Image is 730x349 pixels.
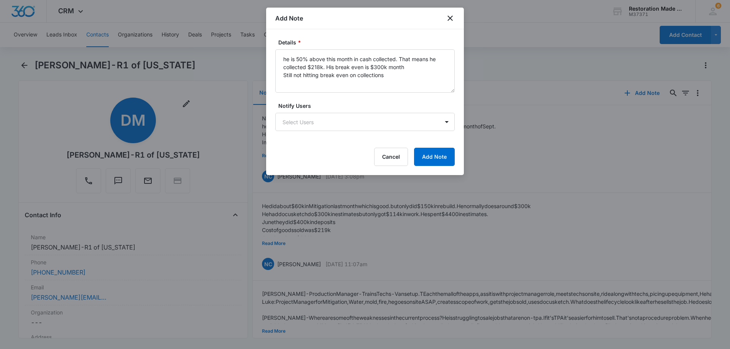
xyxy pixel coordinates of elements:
button: Cancel [374,148,408,166]
label: Details [278,38,458,46]
textarea: he is 50% above this month in cash collected. That means he collected $218k. His break even is $3... [275,49,455,93]
button: close [446,14,455,23]
h1: Add Note [275,14,303,23]
label: Notify Users [278,102,458,110]
button: Add Note [414,148,455,166]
